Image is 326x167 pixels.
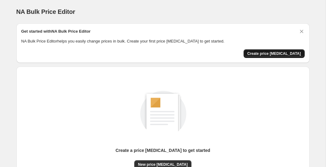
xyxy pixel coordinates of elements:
[138,162,188,167] span: New price [MEDICAL_DATA]
[16,8,75,15] span: NA Bulk Price Editor
[299,28,305,35] button: Dismiss card
[21,28,91,35] h2: Get started with NA Bulk Price Editor
[247,51,301,56] span: Create price [MEDICAL_DATA]
[115,147,210,153] p: Create a price [MEDICAL_DATA] to get started
[21,38,305,44] p: NA Bulk Price Editor helps you easily change prices in bulk. Create your first price [MEDICAL_DAT...
[244,49,305,58] button: Create price change job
